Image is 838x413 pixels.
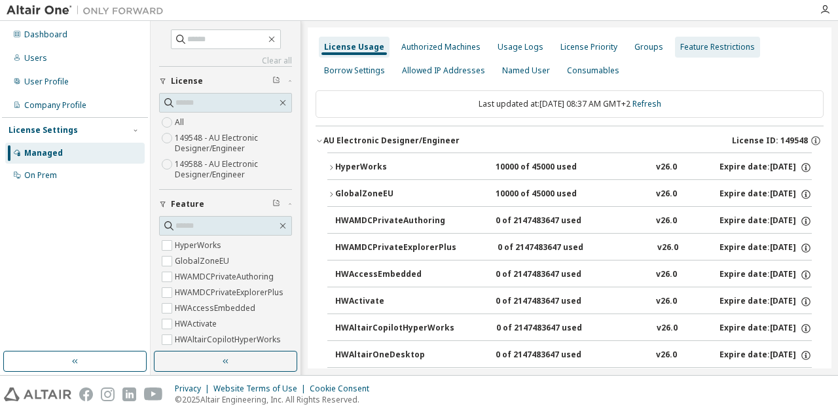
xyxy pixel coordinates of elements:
[159,67,292,96] button: License
[24,148,63,158] div: Managed
[402,65,485,76] div: Allowed IP Addresses
[175,384,213,394] div: Privacy
[335,269,453,281] div: HWAccessEmbedded
[496,323,614,334] div: 0 of 2147483647 used
[175,238,224,253] label: HyperWorks
[680,42,755,52] div: Feature Restrictions
[335,260,812,289] button: HWAccessEmbedded0 of 2147483647 usedv26.0Expire date:[DATE]
[720,242,812,254] div: Expire date: [DATE]
[316,90,824,118] div: Last updated at: [DATE] 08:37 AM GMT+2
[175,285,286,300] label: HWAMDCPrivateExplorerPlus
[272,199,280,209] span: Clear filter
[496,350,613,361] div: 0 of 2147483647 used
[732,135,808,146] span: License ID: 149548
[327,180,812,209] button: GlobalZoneEU10000 of 45000 usedv26.0Expire date:[DATE]
[175,394,377,405] p: © 2025 Altair Engineering, Inc. All Rights Reserved.
[720,215,812,227] div: Expire date: [DATE]
[567,65,619,76] div: Consumables
[327,153,812,182] button: HyperWorks10000 of 45000 usedv26.0Expire date:[DATE]
[101,387,115,401] img: instagram.svg
[175,332,283,348] label: HWAltairCopilotHyperWorks
[720,296,812,308] div: Expire date: [DATE]
[496,162,613,173] div: 10000 of 45000 used
[401,42,481,52] div: Authorized Machines
[496,269,613,281] div: 0 of 2147483647 used
[632,98,661,109] a: Refresh
[335,162,453,173] div: HyperWorks
[9,125,78,135] div: License Settings
[656,215,677,227] div: v26.0
[720,162,812,173] div: Expire date: [DATE]
[335,242,456,254] div: HWAMDCPrivateExplorerPlus
[502,65,550,76] div: Named User
[720,269,812,281] div: Expire date: [DATE]
[335,296,453,308] div: HWActivate
[175,348,257,363] label: HWAltairOneDesktop
[175,269,276,285] label: HWAMDCPrivateAuthoring
[175,300,258,316] label: HWAccessEmbedded
[634,42,663,52] div: Groups
[656,189,677,200] div: v26.0
[656,269,677,281] div: v26.0
[4,387,71,401] img: altair_logo.svg
[24,53,47,63] div: Users
[310,384,377,394] div: Cookie Consent
[656,296,677,308] div: v26.0
[335,314,812,343] button: HWAltairCopilotHyperWorks0 of 2147483647 usedv26.0Expire date:[DATE]
[335,350,453,361] div: HWAltairOneDesktop
[656,162,677,173] div: v26.0
[323,135,460,146] div: AU Electronic Designer/Engineer
[335,341,812,370] button: HWAltairOneDesktop0 of 2147483647 usedv26.0Expire date:[DATE]
[213,384,310,394] div: Website Terms of Use
[175,115,187,130] label: All
[272,76,280,86] span: Clear filter
[144,387,163,401] img: youtube.svg
[335,234,812,262] button: HWAMDCPrivateExplorerPlus0 of 2147483647 usedv26.0Expire date:[DATE]
[720,323,812,334] div: Expire date: [DATE]
[498,242,615,254] div: 0 of 2147483647 used
[496,296,613,308] div: 0 of 2147483647 used
[171,76,203,86] span: License
[24,100,86,111] div: Company Profile
[316,126,824,155] button: AU Electronic Designer/EngineerLicense ID: 149548
[24,77,69,87] div: User Profile
[159,190,292,219] button: Feature
[496,189,613,200] div: 10000 of 45000 used
[324,65,385,76] div: Borrow Settings
[175,253,232,269] label: GlobalZoneEU
[79,387,93,401] img: facebook.svg
[175,316,219,332] label: HWActivate
[656,350,677,361] div: v26.0
[171,199,204,209] span: Feature
[720,350,812,361] div: Expire date: [DATE]
[24,29,67,40] div: Dashboard
[657,323,678,334] div: v26.0
[335,189,453,200] div: GlobalZoneEU
[335,215,453,227] div: HWAMDCPrivateAuthoring
[122,387,136,401] img: linkedin.svg
[657,242,678,254] div: v26.0
[496,215,613,227] div: 0 of 2147483647 used
[335,323,454,334] div: HWAltairCopilotHyperWorks
[335,207,812,236] button: HWAMDCPrivateAuthoring0 of 2147483647 usedv26.0Expire date:[DATE]
[7,4,170,17] img: Altair One
[24,170,57,181] div: On Prem
[720,189,812,200] div: Expire date: [DATE]
[335,287,812,316] button: HWActivate0 of 2147483647 usedv26.0Expire date:[DATE]
[159,56,292,66] a: Clear all
[175,156,292,183] label: 149588 - AU Electronic Designer/Engineer
[560,42,617,52] div: License Priority
[324,42,384,52] div: License Usage
[498,42,543,52] div: Usage Logs
[175,130,292,156] label: 149548 - AU Electronic Designer/Engineer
